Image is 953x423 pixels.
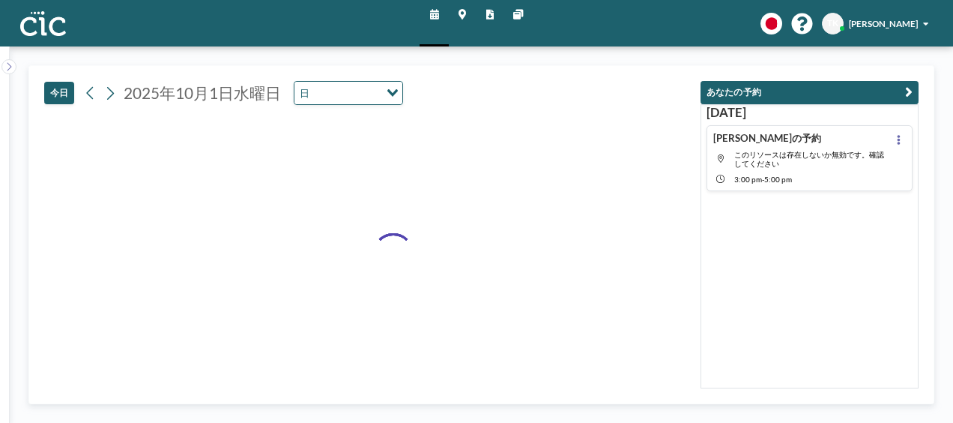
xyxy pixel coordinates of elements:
span: このリソースは存在しないか無効です。確認してください [734,150,884,168]
span: [PERSON_NAME] [849,19,918,28]
span: TK [827,18,838,29]
button: あなたの予約 [701,81,919,103]
h4: [PERSON_NAME]の予約 [713,132,821,145]
input: Search for option [314,85,378,101]
button: 今日 [44,82,74,104]
span: 2025年10月1日水曜日 [124,83,281,102]
span: - [762,175,764,184]
h3: [DATE] [707,105,913,121]
span: 日 [297,85,312,101]
span: 5:00 PM [764,175,792,184]
span: 3:00 PM [734,175,762,184]
div: Search for option [294,82,402,104]
img: organization-logo [20,11,67,36]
